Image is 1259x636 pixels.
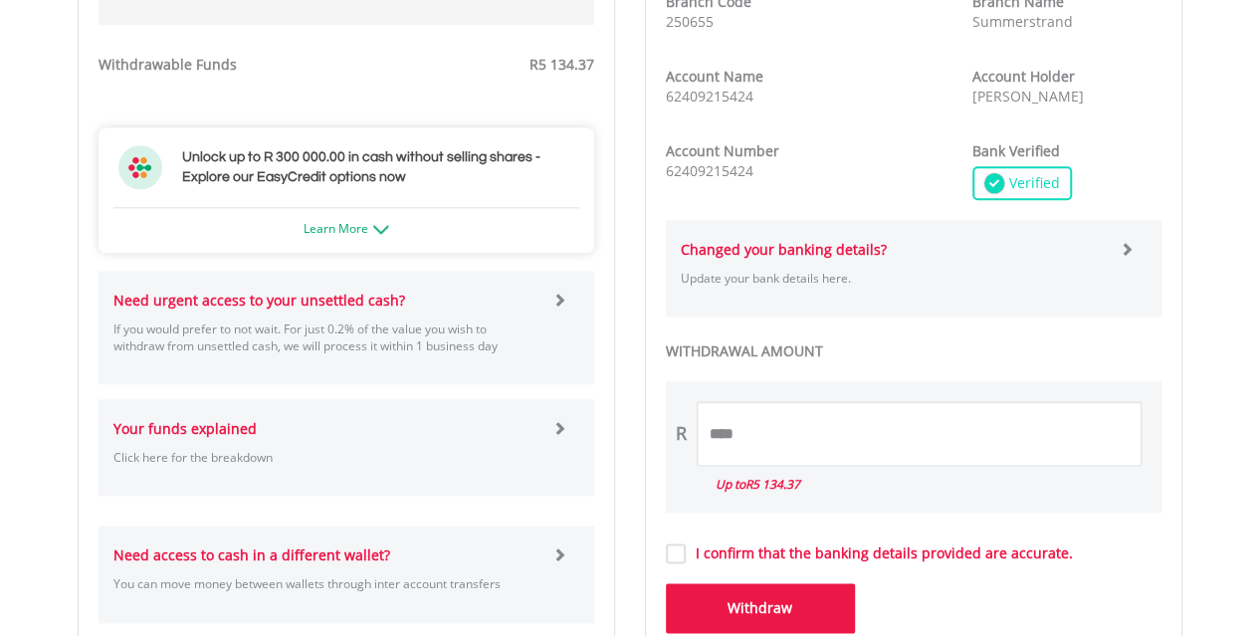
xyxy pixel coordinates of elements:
strong: Need urgent access to your unsettled cash? [113,291,405,310]
strong: Account Name [666,67,763,86]
span: Summerstrand [972,12,1073,31]
strong: Changed your banking details? [681,240,887,259]
strong: Withdrawable Funds [99,55,237,74]
p: Click here for the breakdown [113,449,538,466]
p: Update your bank details here. [681,270,1106,287]
div: R [676,421,687,447]
span: [PERSON_NAME] [972,87,1084,106]
a: Learn More [304,220,389,237]
span: Verified [1004,173,1060,193]
p: If you would prefer to not wait. For just 0.2% of the value you wish to withdraw from unsettled c... [113,320,538,354]
strong: Need access to cash in a different wallet? [113,545,390,564]
button: Withdraw [666,583,855,633]
strong: Bank Verified [972,141,1060,160]
strong: Account Holder [972,67,1075,86]
p: You can move money between wallets through inter account transfers [113,575,538,592]
span: 62409215424 [666,87,753,106]
span: 62409215424 [666,161,753,180]
span: R5 134.37 [529,55,594,74]
img: ec-flower.svg [118,145,162,189]
label: I confirm that the banking details provided are accurate. [686,543,1073,563]
a: Need access to cash in a different wallet? You can move money between wallets through inter accou... [113,526,579,622]
span: R5 134.37 [745,476,800,493]
i: Up to [716,476,800,493]
span: 250655 [666,12,714,31]
strong: Account Number [666,141,779,160]
img: ec-arrow-down.png [373,225,389,234]
label: WITHDRAWAL AMOUNT [666,341,1161,361]
strong: Your funds explained [113,419,257,438]
h3: Unlock up to R 300 000.00 in cash without selling shares - Explore our EasyCredit options now [182,147,574,187]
